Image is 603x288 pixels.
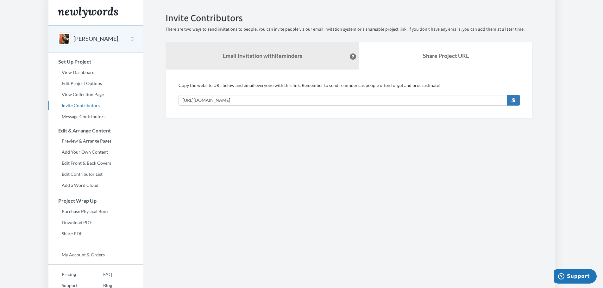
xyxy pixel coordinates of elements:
a: Edit Front & Back Covers [48,158,143,168]
h3: Project Wrap Up [49,198,143,204]
a: Pricing [48,270,90,279]
p: There are two ways to send invitations to people. You can invite people via our email invitation ... [166,26,533,33]
a: Edit Project Options [48,79,143,88]
a: Message Contributors [48,112,143,121]
a: Preview & Arrange Pages [48,136,143,146]
a: Add Your Own Content [48,147,143,157]
a: Download PDF [48,218,143,227]
a: Invite Contributors [48,101,143,110]
button: [PERSON_NAME]! [73,35,120,43]
a: FAQ [90,270,112,279]
h2: Invite Contributors [166,13,533,23]
h3: Set Up Project [49,59,143,64]
a: View Collection Page [48,90,143,99]
strong: Email Invitation with Reminders [223,52,302,59]
a: Add a Word Cloud [48,181,143,190]
h3: Edit & Arrange Content [49,128,143,133]
b: Share Project URL [423,52,469,59]
div: Copy the website URL below and email everyone with this link. Remember to send reminders as peopl... [179,82,520,106]
a: Purchase Physical Book [48,207,143,216]
a: View Dashboard [48,68,143,77]
a: My Account & Orders [48,250,143,260]
a: Edit Contributor List [48,169,143,179]
iframe: Opens a widget where you can chat to one of our agents [554,269,597,285]
img: Newlywords logo [58,7,118,18]
a: Share PDF [48,229,143,238]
